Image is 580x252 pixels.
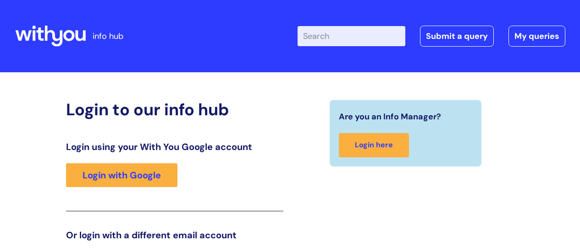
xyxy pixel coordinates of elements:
[93,29,123,43] p: info hub
[508,26,565,47] a: My queries
[298,26,405,46] input: Search
[420,26,494,47] a: Submit a query
[66,230,283,241] h3: Or login with a different email account
[66,141,283,152] h3: Login using your With You Google account
[66,100,283,119] h2: Login to our info hub
[339,109,441,124] span: Are you an Info Manager?
[339,133,409,157] a: Login here
[66,163,177,187] a: Login with Google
